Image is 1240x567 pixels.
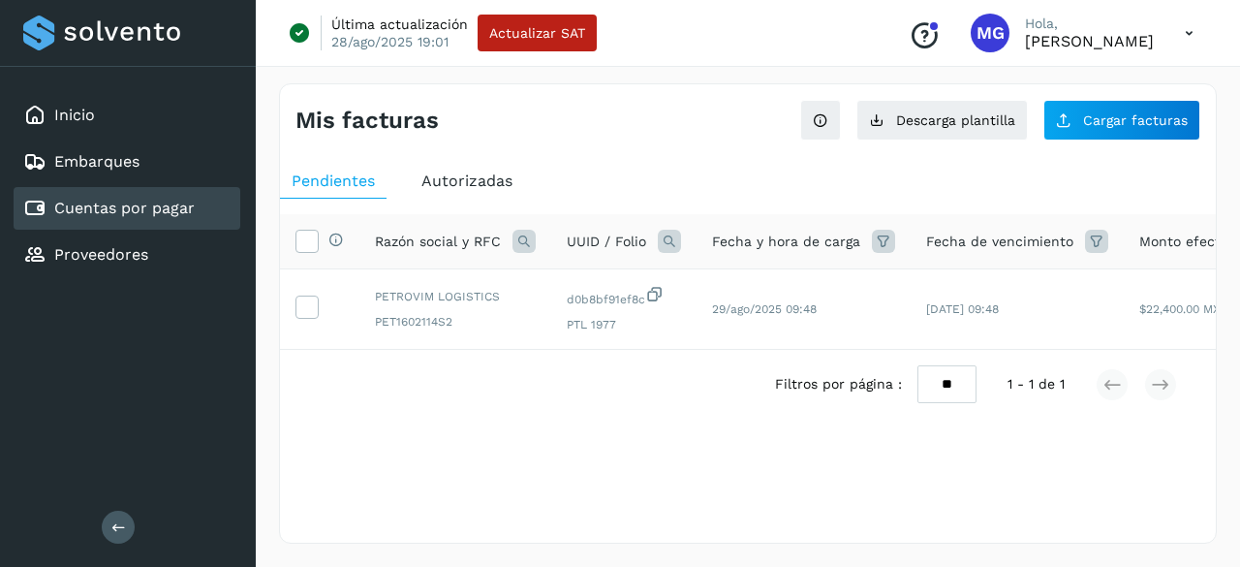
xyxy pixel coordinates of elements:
span: [DATE] 09:48 [926,302,999,316]
a: Cuentas por pagar [54,199,195,217]
a: Proveedores [54,245,148,264]
div: Inicio [14,94,240,137]
button: Descarga plantilla [856,100,1028,141]
span: UUID / Folio [567,232,646,252]
span: Actualizar SAT [489,26,585,40]
button: Actualizar SAT [478,15,597,51]
span: PETROVIM LOGISTICS [375,288,536,305]
span: 1 - 1 de 1 [1007,374,1065,394]
span: Fecha y hora de carga [712,232,860,252]
span: 29/ago/2025 09:48 [712,302,817,316]
a: Inicio [54,106,95,124]
span: Autorizadas [421,172,512,190]
span: d0b8bf91ef8c [567,285,681,308]
span: Descarga plantilla [896,113,1015,127]
span: Monto efectivo [1139,232,1239,252]
a: Embarques [54,152,139,171]
p: Última actualización [331,16,468,33]
p: MANUEL GERARDO VELA [1025,32,1154,50]
div: Cuentas por pagar [14,187,240,230]
span: Pendientes [292,172,375,190]
span: Filtros por página : [775,374,902,394]
span: $22,400.00 MXN [1139,302,1228,316]
span: Cargar facturas [1083,113,1188,127]
span: Razón social y RFC [375,232,501,252]
span: PTL 1977 [567,316,681,333]
button: Cargar facturas [1043,100,1200,141]
h4: Mis facturas [295,107,439,135]
p: Hola, [1025,16,1154,32]
div: Embarques [14,141,240,183]
div: Proveedores [14,234,240,276]
span: Fecha de vencimiento [926,232,1073,252]
p: 28/ago/2025 19:01 [331,33,449,50]
span: PET1602114S2 [375,313,536,331]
